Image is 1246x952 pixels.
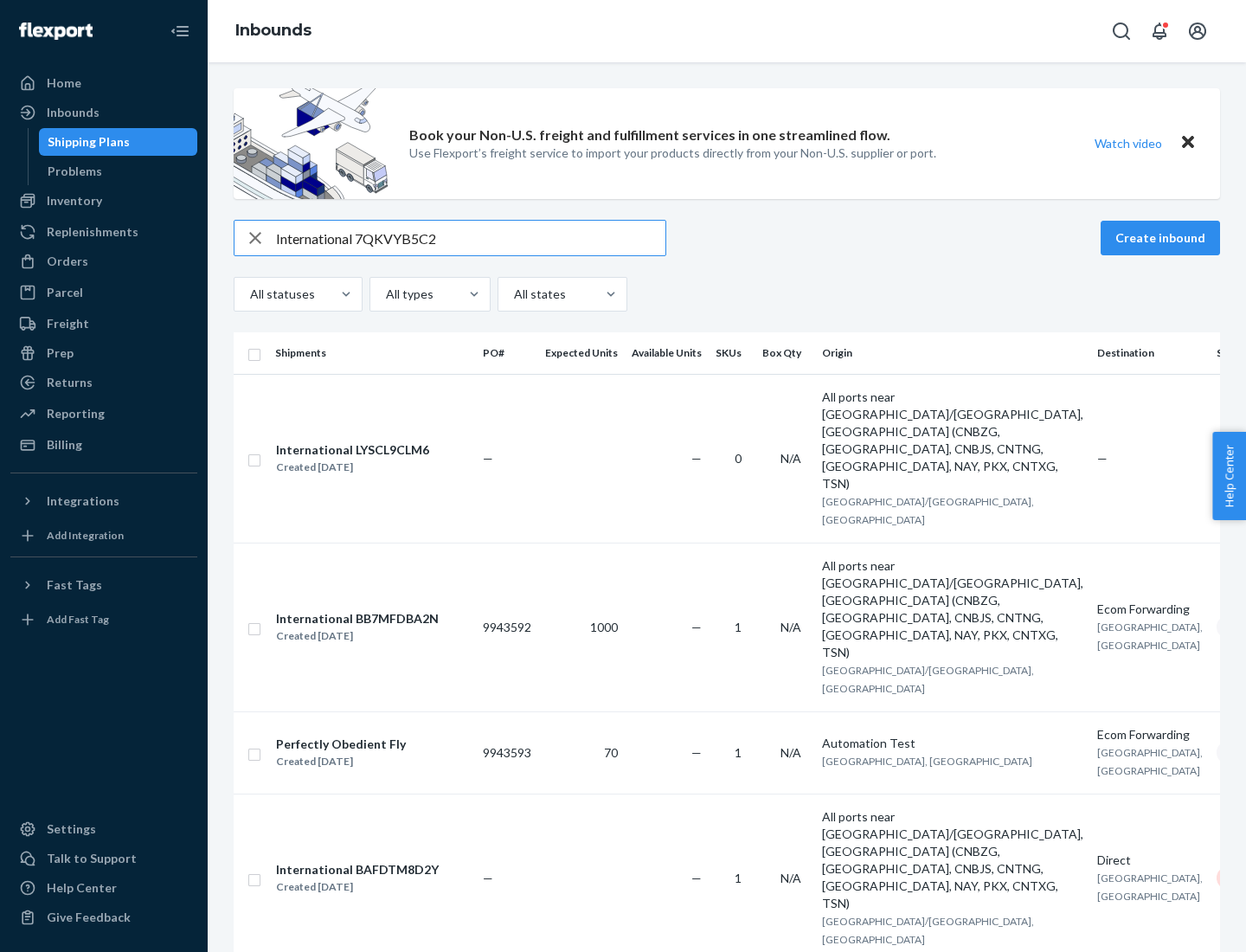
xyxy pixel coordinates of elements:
[409,145,936,162] p: Use Flexport’s freight service to import your products directly from your Non-U.S. supplier or port.
[735,871,742,885] span: 1
[780,451,801,466] span: N/A
[47,223,138,241] div: Replenishments
[47,436,82,453] div: Billing
[10,874,197,902] a: Help Center
[10,248,197,275] a: Orders
[276,753,406,770] div: Created [DATE]
[10,904,197,931] button: Give Feedback
[1083,131,1173,156] button: Watch video
[10,815,197,843] a: Settings
[276,459,429,476] div: Created [DATE]
[822,808,1083,912] div: All ports near [GEOGRAPHIC_DATA]/[GEOGRAPHIC_DATA], [GEOGRAPHIC_DATA] (CNBZG, [GEOGRAPHIC_DATA], ...
[19,23,93,40] img: Flexport logo
[476,711,538,794] td: 9943593
[235,21,311,40] a: Inbounds
[691,871,702,885] span: —
[735,745,742,760] span: 1
[1097,601,1203,618] div: Ecom Forwarding
[10,99,197,126] a: Inbounds
[1090,332,1210,374] th: Destination
[822,915,1034,946] span: [GEOGRAPHIC_DATA]/[GEOGRAPHIC_DATA], [GEOGRAPHIC_DATA]
[1097,621,1203,652] span: [GEOGRAPHIC_DATA], [GEOGRAPHIC_DATA]
[10,845,197,872] a: Talk to Support
[39,128,198,156] a: Shipping Plans
[10,339,197,367] a: Prep
[47,492,119,510] div: Integrations
[10,218,197,246] a: Replenishments
[1101,221,1220,255] button: Create inbound
[276,736,406,753] div: Perfectly Obedient Fly
[476,543,538,711] td: 9943592
[48,163,102,180] div: Problems
[47,909,131,926] div: Give Feedback
[755,332,815,374] th: Box Qty
[10,279,197,306] a: Parcel
[1104,14,1139,48] button: Open Search Box
[268,332,476,374] th: Shipments
[47,528,124,543] div: Add Integration
[538,332,625,374] th: Expected Units
[384,286,386,303] input: All types
[822,735,1083,752] div: Automation Test
[47,374,93,391] div: Returns
[10,310,197,338] a: Freight
[1097,726,1203,743] div: Ecom Forwarding
[10,187,197,215] a: Inventory
[735,620,742,634] span: 1
[222,6,325,56] ol: breadcrumbs
[276,610,439,627] div: International BB7MFDBA2N
[1097,451,1108,466] span: —
[691,451,702,466] span: —
[10,522,197,550] a: Add Integration
[276,441,429,459] div: International LYSCL9CLM6
[10,400,197,428] a: Reporting
[10,487,197,515] button: Integrations
[47,879,117,897] div: Help Center
[47,820,96,838] div: Settings
[512,286,514,303] input: All states
[822,664,1034,695] span: [GEOGRAPHIC_DATA]/[GEOGRAPHIC_DATA], [GEOGRAPHIC_DATA]
[822,389,1083,492] div: All ports near [GEOGRAPHIC_DATA]/[GEOGRAPHIC_DATA], [GEOGRAPHIC_DATA] (CNBZG, [GEOGRAPHIC_DATA], ...
[248,286,250,303] input: All statuses
[47,74,81,92] div: Home
[47,576,102,594] div: Fast Tags
[10,369,197,396] a: Returns
[10,431,197,459] a: Billing
[590,620,618,634] span: 1000
[476,332,538,374] th: PO#
[604,745,618,760] span: 70
[47,344,74,362] div: Prep
[822,557,1083,661] div: All ports near [GEOGRAPHIC_DATA]/[GEOGRAPHIC_DATA], [GEOGRAPHIC_DATA] (CNBZG, [GEOGRAPHIC_DATA], ...
[1142,14,1177,48] button: Open notifications
[10,606,197,634] a: Add Fast Tag
[1097,872,1203,903] span: [GEOGRAPHIC_DATA], [GEOGRAPHIC_DATA]
[709,332,755,374] th: SKUs
[483,871,493,885] span: —
[780,871,801,885] span: N/A
[780,745,801,760] span: N/A
[47,405,105,422] div: Reporting
[48,133,130,151] div: Shipping Plans
[47,284,83,301] div: Parcel
[822,755,1032,768] span: [GEOGRAPHIC_DATA], [GEOGRAPHIC_DATA]
[1180,14,1215,48] button: Open account menu
[276,627,439,645] div: Created [DATE]
[276,861,439,878] div: International BAFDTM8D2Y
[735,451,742,466] span: 0
[1177,131,1199,156] button: Close
[47,315,89,332] div: Freight
[10,69,197,97] a: Home
[691,620,702,634] span: —
[1212,432,1246,520] span: Help Center
[276,878,439,896] div: Created [DATE]
[47,192,102,209] div: Inventory
[276,221,665,255] input: Search inbounds by name, destination, msku...
[47,850,137,867] div: Talk to Support
[39,158,198,185] a: Problems
[822,495,1034,526] span: [GEOGRAPHIC_DATA]/[GEOGRAPHIC_DATA], [GEOGRAPHIC_DATA]
[10,571,197,599] button: Fast Tags
[47,104,100,121] div: Inbounds
[1097,746,1203,777] span: [GEOGRAPHIC_DATA], [GEOGRAPHIC_DATA]
[1097,852,1203,869] div: Direct
[625,332,709,374] th: Available Units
